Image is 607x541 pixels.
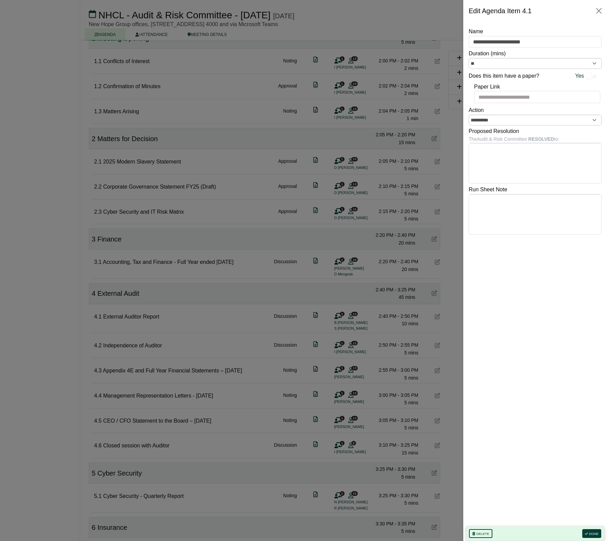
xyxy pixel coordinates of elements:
label: Duration (mins) [469,49,506,58]
label: Run Sheet Note [469,185,507,194]
button: Close [593,5,604,16]
div: Edit Agenda Item 4.1 [469,5,532,16]
label: Does this item have a paper? [469,72,539,80]
button: Done [582,529,601,538]
label: Paper Link [474,82,500,91]
span: Yes [575,72,584,80]
label: Name [469,27,483,36]
label: Action [469,106,484,115]
label: Proposed Resolution [469,127,519,136]
b: RESOLVED [528,136,554,142]
button: Delete [469,529,492,538]
div: The Audit & Risk Committee to: [469,135,602,143]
